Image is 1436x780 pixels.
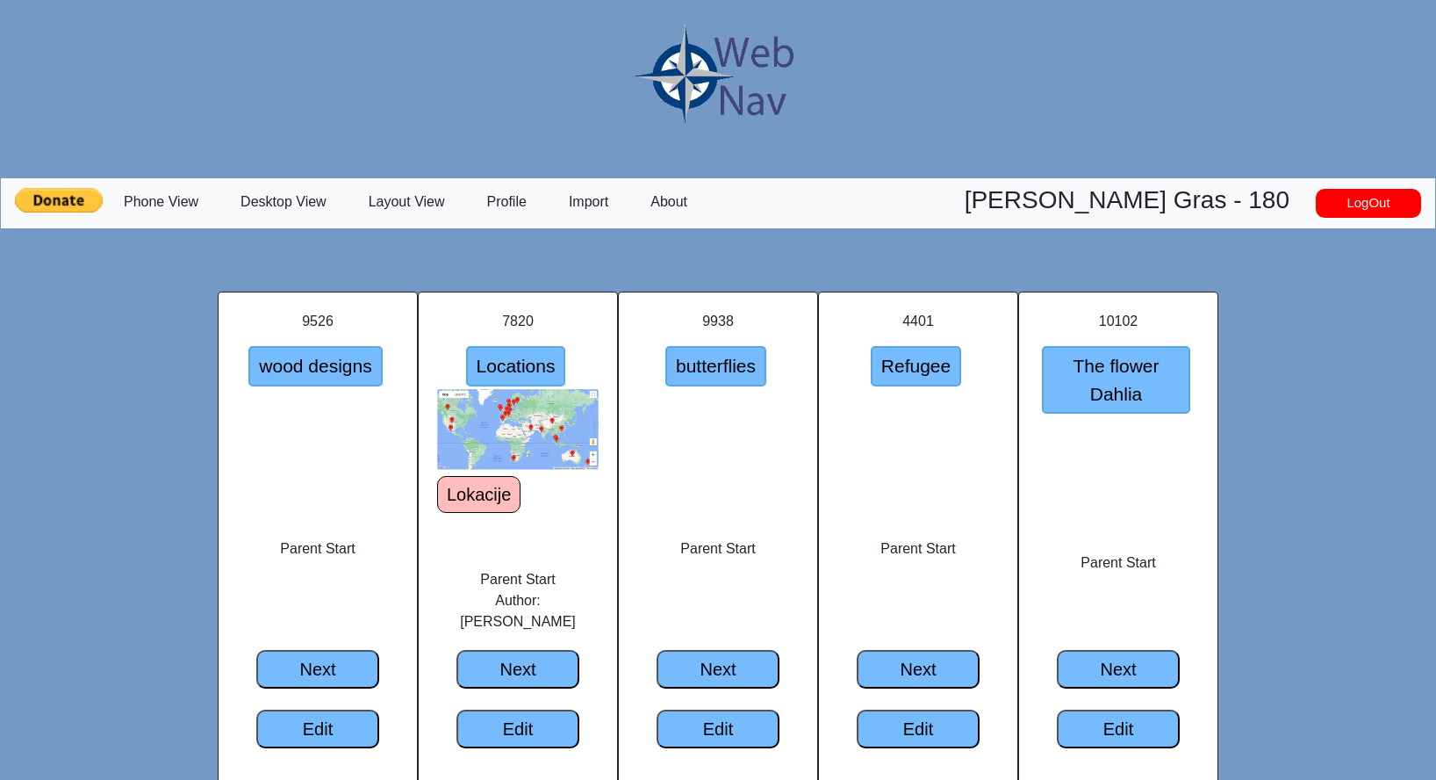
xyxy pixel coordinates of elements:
[237,311,398,332] p: 9526
[466,188,548,216] a: Profile
[629,188,708,216] a: About
[420,531,616,650] div: Parent Start Author: [PERSON_NAME]
[1316,189,1421,218] button: LogOut
[219,500,416,650] div: Parent Start
[256,650,379,689] button: Next
[437,476,521,513] button: Lokacije
[466,346,566,386] input: Locations
[548,188,629,216] a: Import
[256,710,379,748] button: Edit
[837,311,999,332] p: 4401
[621,8,797,141] img: WebNav
[456,710,579,748] button: Edit
[219,188,348,216] a: Desktop View
[1038,311,1199,332] p: 10102
[665,346,766,386] input: butterflies
[657,650,779,689] button: Next
[1057,710,1180,748] button: Edit
[637,311,799,332] p: 9938
[820,500,1016,650] div: Parent Start
[857,710,980,748] button: Edit
[348,188,466,216] a: Layout View
[1042,346,1190,414] input: The flower Dahlia
[456,650,579,689] button: Next
[871,346,961,386] input: Refugee
[620,500,816,650] div: Parent Start
[248,346,382,386] input: wood designs
[657,710,779,748] button: Edit
[857,650,980,689] button: Next
[1020,514,1217,650] div: Parent Start
[965,185,1289,215] h3: [PERSON_NAME] Gras - 180
[103,188,219,216] a: Phone View
[437,311,599,332] p: 7820
[437,389,599,470] input: Submit Form
[1057,650,1180,689] button: Next
[15,188,103,213] input: PayPal - A safer, easier way to pay online!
